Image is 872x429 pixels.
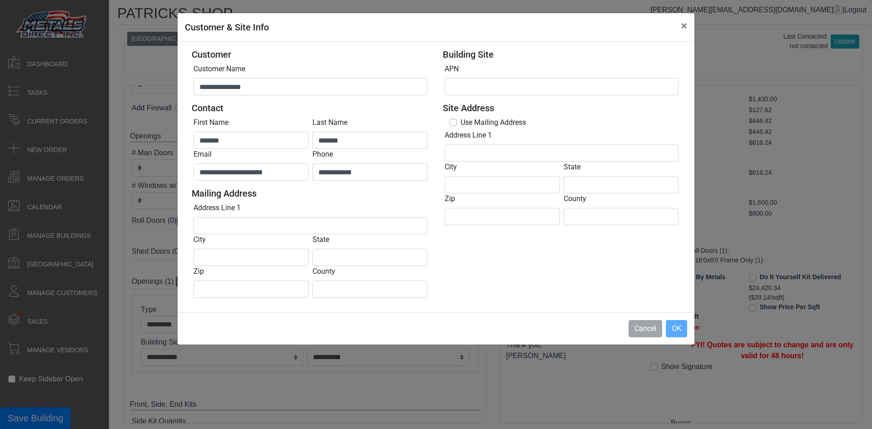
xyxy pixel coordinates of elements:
[666,320,687,337] button: OK
[564,162,580,173] label: State
[193,64,245,74] label: Customer Name
[193,266,204,277] label: Zip
[312,117,347,128] label: Last Name
[193,234,206,245] label: City
[461,117,526,128] label: Use Mailing Address
[312,234,329,245] label: State
[192,49,429,60] h5: Customer
[312,149,333,160] label: Phone
[192,188,429,199] h5: Mailing Address
[674,13,694,39] button: Close
[443,103,680,113] h5: Site Address
[193,117,228,128] label: First Name
[185,20,269,34] h5: Customer & Site Info
[193,149,212,160] label: Email
[192,103,429,113] h5: Contact
[193,202,241,213] label: Address Line 1
[443,49,680,60] h5: Building Site
[445,64,459,74] label: APN
[564,193,586,204] label: County
[445,130,492,141] label: Address Line 1
[629,320,662,337] button: Cancel
[445,162,457,173] label: City
[312,266,335,277] label: County
[445,193,455,204] label: Zip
